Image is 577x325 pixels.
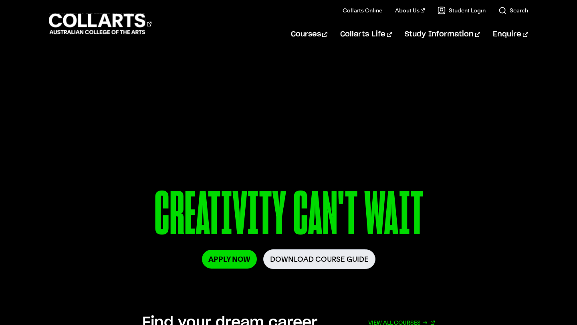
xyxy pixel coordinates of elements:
[493,21,528,48] a: Enquire
[498,6,528,14] a: Search
[49,12,151,35] div: Go to homepage
[343,6,382,14] a: Collarts Online
[263,249,375,269] a: Download Course Guide
[340,21,392,48] a: Collarts Life
[49,183,528,249] p: CREATIVITY CAN'T WAIT
[395,6,425,14] a: About Us
[291,21,327,48] a: Courses
[202,250,257,269] a: Apply Now
[438,6,486,14] a: Student Login
[405,21,480,48] a: Study Information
